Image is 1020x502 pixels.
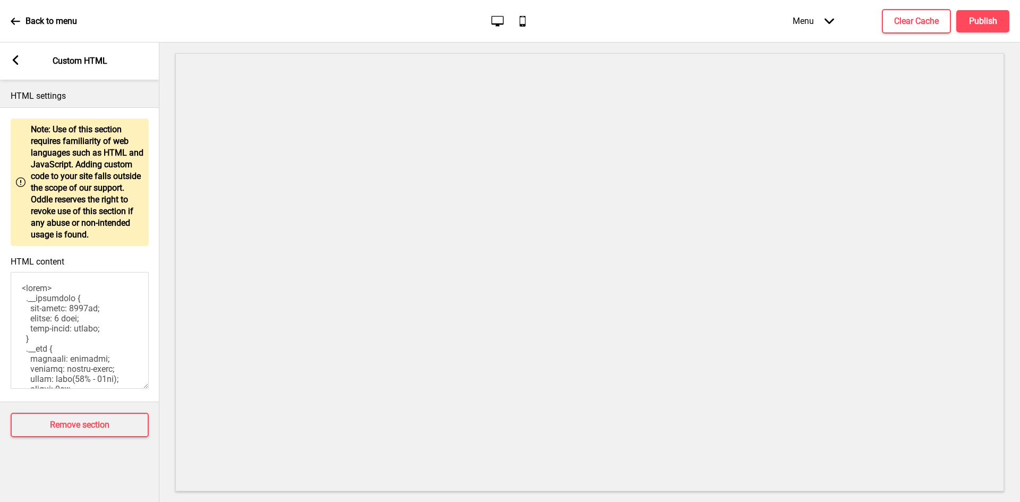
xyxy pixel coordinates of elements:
p: Custom HTML [53,55,107,67]
p: HTML settings [11,90,149,102]
h4: Clear Cache [894,15,939,27]
div: Menu [782,5,845,37]
h4: Publish [969,15,997,27]
p: Note: Use of this section requires familiarity of web languages such as HTML and JavaScript. Addi... [31,124,143,241]
a: Back to menu [11,7,77,36]
label: HTML content [11,257,64,267]
button: Clear Cache [882,9,951,33]
button: Publish [956,10,1009,32]
h4: Remove section [50,419,109,431]
p: Back to menu [25,15,77,27]
textarea: <lorem> .__ipsumdolo { sit-ametc: 8997ad; elitse: 6 doei; temp-incid: utlabo; } .__etd { magnaali... [11,272,149,389]
button: Remove section [11,413,149,437]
